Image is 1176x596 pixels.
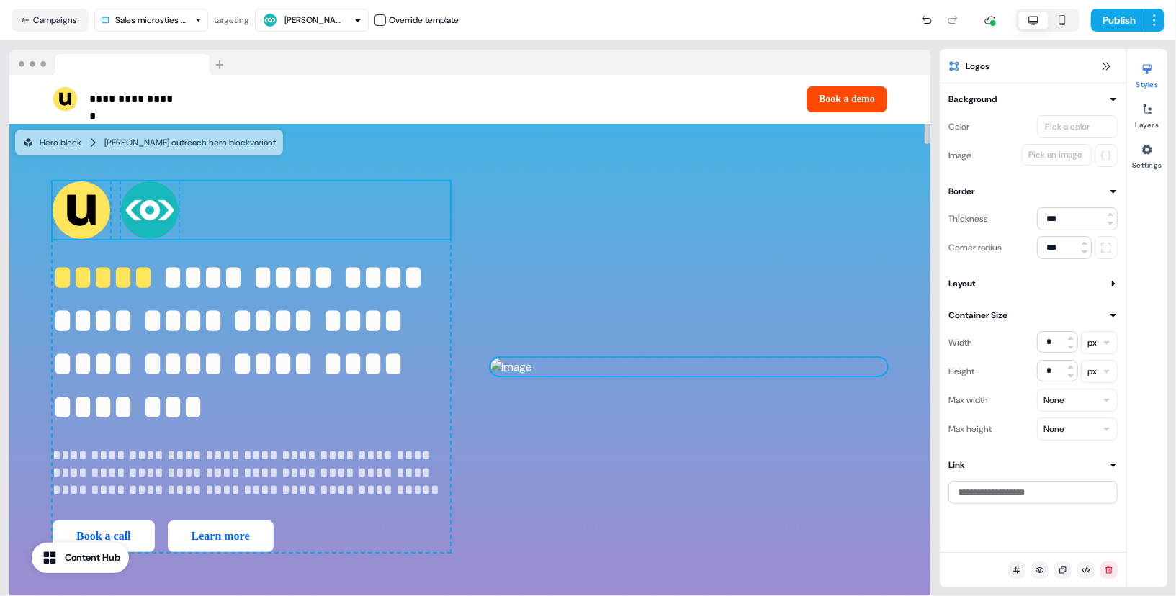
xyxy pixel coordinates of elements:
[9,50,230,76] img: Browser topbar
[1043,393,1064,407] div: None
[53,520,155,552] button: Book a call
[948,115,969,138] div: Color
[948,236,1002,259] div: Corner radius
[966,59,989,73] span: Logos
[948,458,1118,472] button: Link
[948,308,1007,322] div: Container Size
[948,207,988,230] div: Thickness
[948,276,1118,291] button: Layout
[168,520,274,552] button: Learn more
[948,389,988,412] div: Max width
[948,92,997,107] div: Background
[389,13,459,27] div: Override template
[1087,364,1097,379] div: px
[1042,119,1092,134] div: Pick a color
[32,543,129,573] button: Content Hub
[115,13,189,27] div: Sales microsties outreach
[1037,115,1118,138] button: Pick a color
[476,86,888,112] div: Book a demo
[104,135,276,150] div: [PERSON_NAME] outreach hero block variant
[948,92,1118,107] button: Background
[53,520,450,552] div: Book a callLearn more
[948,331,972,354] div: Width
[948,184,974,199] div: Border
[1025,148,1085,162] div: Pick an image
[948,417,992,441] div: Max height
[1022,144,1092,166] button: Pick an image
[948,458,965,472] div: Link
[948,184,1118,199] button: Border
[490,181,887,553] div: Image
[22,135,81,150] div: Hero block
[807,86,887,112] button: Book a demo
[65,551,120,565] div: Content Hub
[12,9,89,32] button: Campaigns
[490,358,887,376] img: Image
[948,308,1118,322] button: Container Size
[948,360,974,383] div: Height
[255,9,369,32] button: [PERSON_NAME]
[1127,58,1167,89] button: Styles
[1091,9,1144,32] button: Publish
[948,144,971,167] div: Image
[948,276,976,291] div: Layout
[284,13,342,27] div: [PERSON_NAME]
[1087,335,1097,350] div: px
[1043,422,1064,436] div: None
[214,13,249,27] div: targeting
[1127,138,1167,170] button: Settings
[1127,98,1167,130] button: Layers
